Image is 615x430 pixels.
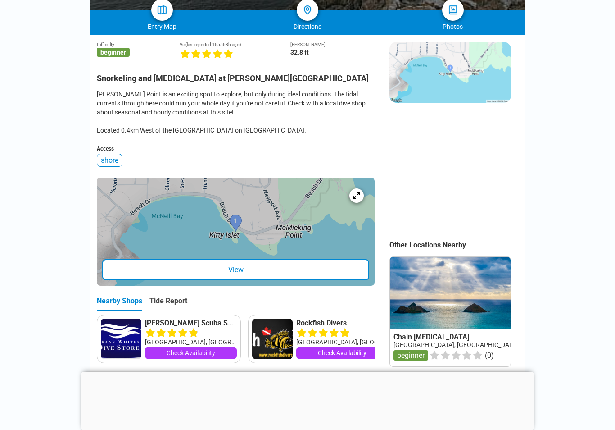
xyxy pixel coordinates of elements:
[296,338,388,347] div: [GEOGRAPHIC_DATA], [GEOGRAPHIC_DATA]
[97,68,375,83] h2: Snorkeling and [MEDICAL_DATA] at [PERSON_NAME][GEOGRAPHIC_DATA]
[97,146,375,152] div: Access
[97,154,122,167] div: shore
[97,297,142,311] div: Nearby Shops
[290,49,375,56] div: 32.8 ft
[97,48,130,57] span: beginner
[252,319,293,359] img: Rockfish Divers
[145,319,237,328] a: [PERSON_NAME] Scuba Shop, Ltd.
[180,42,290,47] div: Viz (last reported 165568h ago)
[97,42,180,47] div: Difficulty
[97,178,375,286] a: entry mapView
[235,23,380,30] div: Directions
[389,112,510,224] iframe: Advertisement
[81,372,534,428] iframe: Advertisement
[389,42,511,103] img: staticmap
[302,5,313,15] img: directions
[296,347,388,359] a: Check Availability
[296,319,388,328] a: Rockfish Divers
[145,347,237,359] a: Check Availability
[145,338,237,347] div: [GEOGRAPHIC_DATA], [GEOGRAPHIC_DATA]
[157,5,167,15] img: map
[90,23,235,30] div: Entry Map
[101,319,141,359] img: Frank White's Scuba Shop, Ltd.
[448,5,458,15] img: photos
[149,297,187,311] div: Tide Report
[389,241,525,249] div: Other Locations Nearby
[97,90,375,135] div: [PERSON_NAME] Point is an exciting spot to explore, but only during ideal conditions. The tidal c...
[380,23,525,30] div: Photos
[290,42,375,47] div: [PERSON_NAME]
[102,259,369,280] div: View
